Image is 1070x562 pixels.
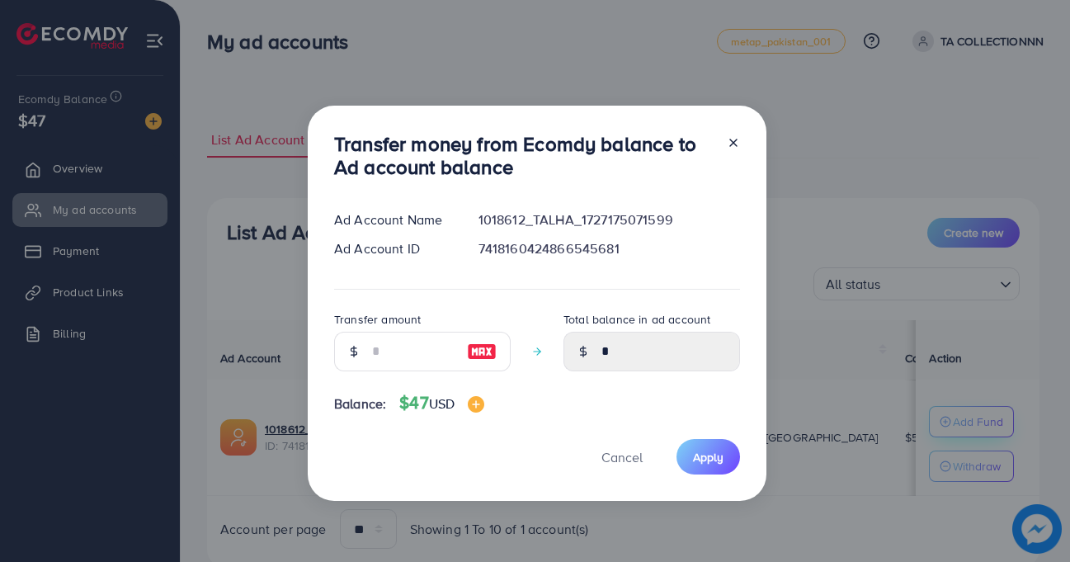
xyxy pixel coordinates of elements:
[429,394,455,413] span: USD
[465,210,753,229] div: 1018612_TALHA_1727175071599
[321,210,465,229] div: Ad Account Name
[601,448,643,466] span: Cancel
[468,396,484,413] img: image
[693,449,724,465] span: Apply
[563,311,710,328] label: Total balance in ad account
[399,393,484,413] h4: $47
[321,239,465,258] div: Ad Account ID
[465,239,753,258] div: 7418160424866545681
[467,342,497,361] img: image
[334,311,421,328] label: Transfer amount
[334,394,386,413] span: Balance:
[581,439,663,475] button: Cancel
[334,132,714,180] h3: Transfer money from Ecomdy balance to Ad account balance
[676,439,740,475] button: Apply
